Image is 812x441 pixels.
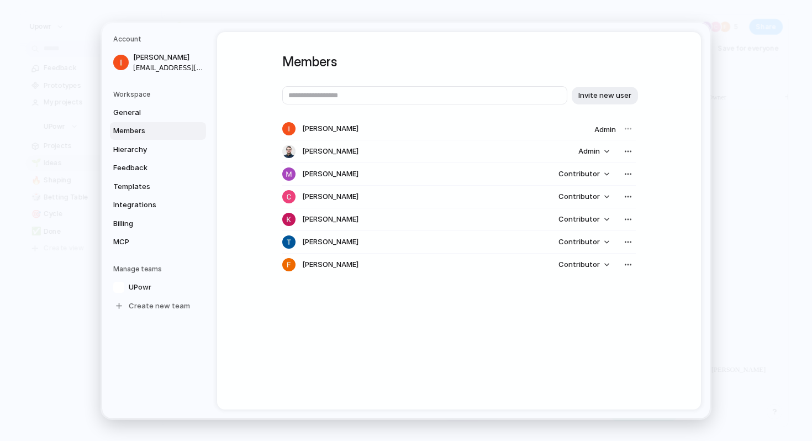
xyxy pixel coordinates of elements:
[572,144,616,159] button: Admin
[110,159,206,177] a: Feedback
[110,196,206,214] a: Integrations
[113,237,184,248] span: MCP
[110,103,206,121] a: General
[129,281,151,292] span: UPowr
[110,278,206,296] a: UPowr
[578,90,631,101] span: Invite new user
[552,234,616,250] button: Contributor
[113,89,206,99] h5: Workspace
[113,107,184,118] span: General
[558,169,600,180] span: Contributor
[113,144,184,155] span: Hierarchy
[558,214,600,225] span: Contributor
[110,177,206,195] a: Templates
[113,264,206,274] h5: Manage teams
[558,237,600,248] span: Contributor
[302,237,358,248] span: [PERSON_NAME]
[558,191,600,202] span: Contributor
[133,52,204,63] span: [PERSON_NAME]
[558,259,600,270] span: Contributor
[282,52,636,72] h1: Members
[110,140,206,158] a: Hierarchy
[110,297,206,314] a: Create new team
[113,162,184,174] span: Feedback
[110,49,206,76] a: [PERSON_NAME][EMAIL_ADDRESS][DOMAIN_NAME]
[578,146,600,157] span: Admin
[552,212,616,227] button: Contributor
[110,233,206,251] a: MCP
[110,122,206,140] a: Members
[129,300,190,311] span: Create new team
[552,189,616,204] button: Contributor
[302,123,358,134] span: [PERSON_NAME]
[113,181,184,192] span: Templates
[133,62,204,72] span: [EMAIL_ADDRESS][DOMAIN_NAME]
[552,166,616,182] button: Contributor
[113,34,206,44] h5: Account
[302,259,358,270] span: [PERSON_NAME]
[113,125,184,136] span: Members
[302,214,358,225] span: [PERSON_NAME]
[302,146,358,157] span: [PERSON_NAME]
[113,200,184,211] span: Integrations
[594,125,616,134] span: Admin
[110,214,206,232] a: Billing
[302,191,358,202] span: [PERSON_NAME]
[552,257,616,272] button: Contributor
[302,169,358,180] span: [PERSON_NAME]
[572,86,638,104] button: Invite new user
[113,218,184,229] span: Billing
